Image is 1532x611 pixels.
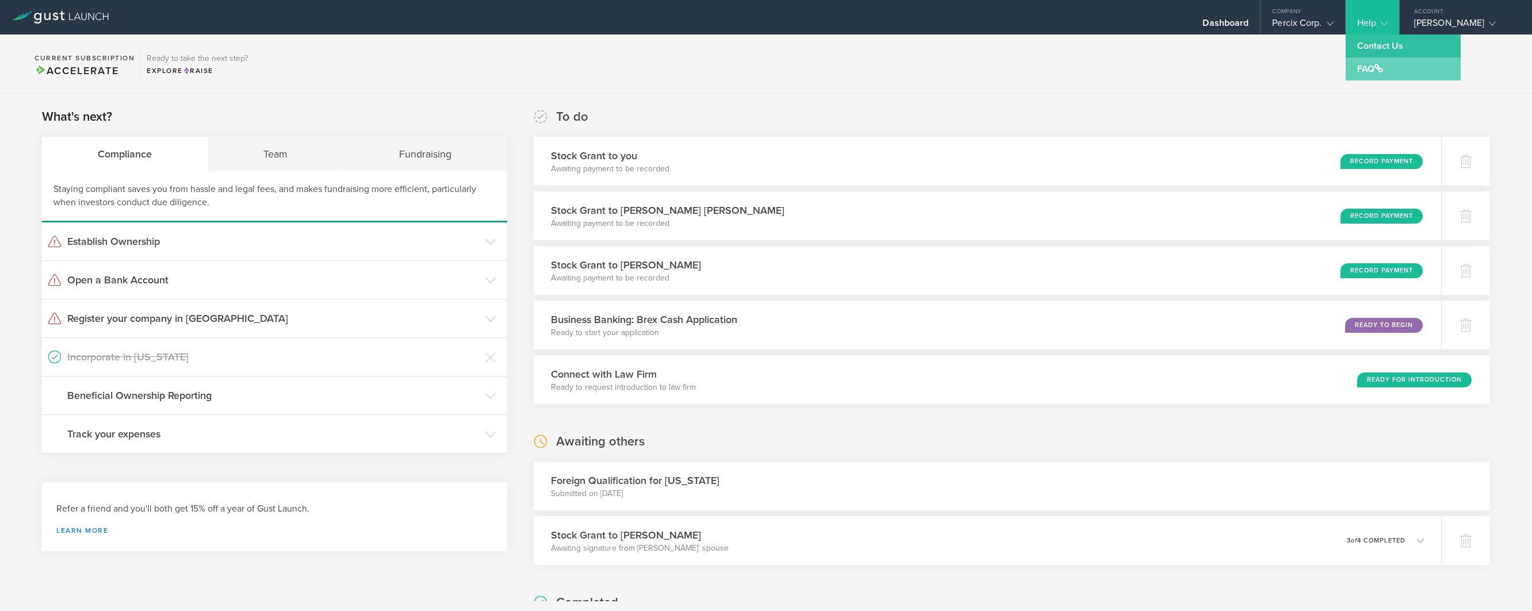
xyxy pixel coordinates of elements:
h3: Establish Ownership [67,234,480,249]
p: Ready to start your application [551,327,737,339]
h3: Connect with Law Firm [551,367,696,382]
em: of [1351,537,1357,544]
p: Awaiting payment to be recorded [551,272,701,284]
h2: Current Subscription [35,55,135,62]
p: Awaiting signature from [PERSON_NAME]’ spouse [551,543,729,554]
h3: Foreign Qualification for [US_STATE] [551,473,719,488]
a: Learn more [56,527,493,534]
span: Accelerate [35,64,118,77]
div: Fundraising [343,137,507,171]
div: Stock Grant to [PERSON_NAME] [PERSON_NAME]Awaiting payment to be recordedRecord Payment [534,191,1441,240]
h3: Incorporate in [US_STATE] [67,349,480,364]
div: Record Payment [1340,209,1423,224]
div: Connect with Law FirmReady to request introduction to law firmReady for Introduction [534,355,1490,404]
div: Dashboard [1202,17,1248,34]
div: Percix Corp. [1272,17,1333,34]
h2: What's next? [42,109,112,125]
h2: Completed [556,594,618,611]
div: Compliance [42,137,208,171]
iframe: Chat Widget [1474,556,1532,611]
p: Ready to request introduction to law firm [551,382,696,393]
h3: Register your company in [GEOGRAPHIC_DATA] [67,311,480,326]
p: Awaiting payment to be recorded [551,163,669,175]
div: Ready for Introduction [1357,372,1472,387]
h3: Business Banking: Brex Cash Application [551,312,737,327]
h3: Beneficial Ownership Reporting [67,388,480,403]
p: Submitted on [DATE] [551,488,719,499]
h3: Stock Grant to [PERSON_NAME] [551,528,729,543]
div: Help [1357,17,1388,34]
h2: Awaiting others [556,433,645,450]
div: [PERSON_NAME] [1414,17,1512,34]
div: Record Payment [1340,263,1423,278]
div: Staying compliant saves you from hassle and legal fees, and makes fundraising more efficient, par... [42,171,507,222]
h3: Stock Grant to you [551,148,669,163]
span: Raise [183,67,213,75]
h3: Stock Grant to [PERSON_NAME] [PERSON_NAME] [551,203,784,218]
p: 3 4 completed [1347,537,1405,544]
h2: To do [556,109,588,125]
div: Stock Grant to youAwaiting payment to be recordedRecord Payment [534,137,1441,186]
h3: Ready to take the next step? [147,55,248,63]
div: Ready to Begin [1345,318,1423,333]
p: Awaiting payment to be recorded [551,218,784,229]
div: Stock Grant to [PERSON_NAME]Awaiting payment to be recordedRecord Payment [534,246,1441,295]
div: Business Banking: Brex Cash ApplicationReady to start your applicationReady to Begin [534,301,1441,349]
h3: Open a Bank Account [67,272,480,287]
h3: Refer a friend and you'll both get 15% off a year of Gust Launch. [56,502,493,516]
div: Team [208,137,343,171]
h3: Stock Grant to [PERSON_NAME] [551,258,701,272]
div: Ready to take the next step?ExploreRaise [140,46,254,82]
div: Explore [147,66,248,76]
h3: Track your expenses [67,426,480,441]
div: Record Payment [1340,154,1423,169]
